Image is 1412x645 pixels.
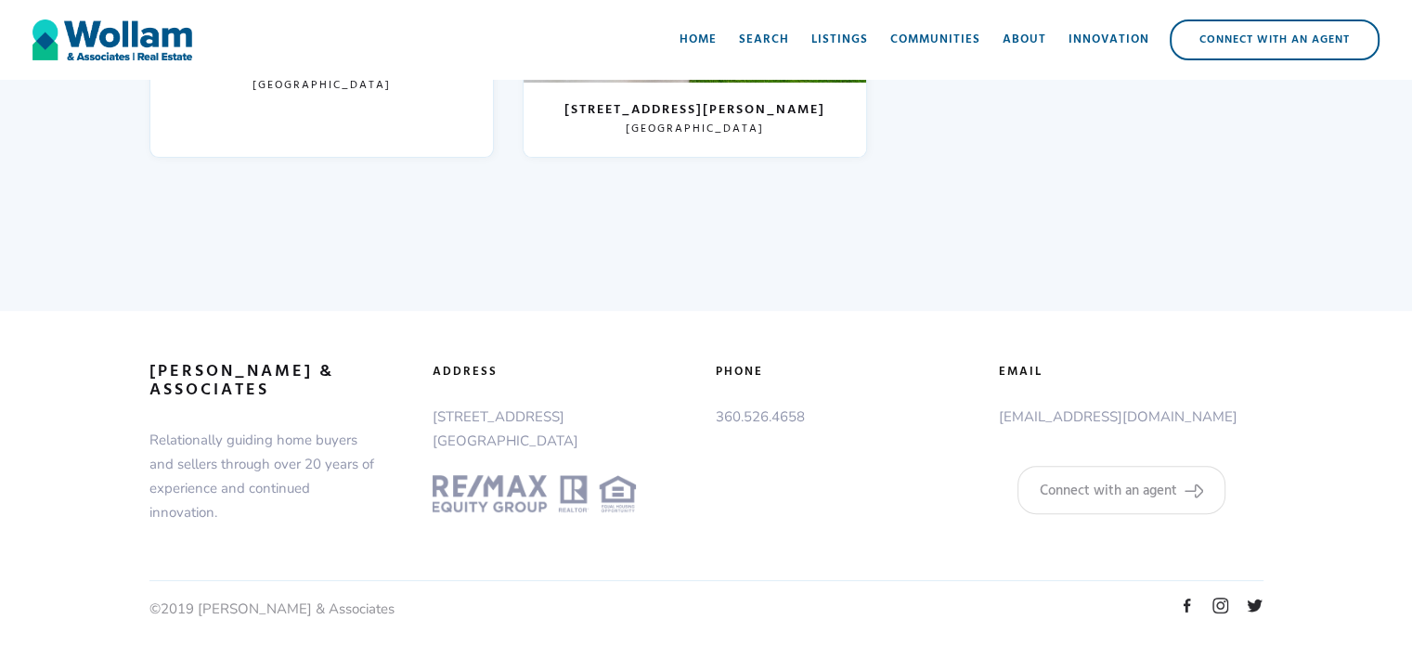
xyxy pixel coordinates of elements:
h3: [STREET_ADDRESS][PERSON_NAME] [564,101,825,120]
a: Connect with an agent [1017,466,1225,514]
h5: adDress [433,363,498,381]
div: Search [739,31,789,49]
p: [STREET_ADDRESS] [GEOGRAPHIC_DATA] [433,405,697,453]
p: [EMAIL_ADDRESS][DOMAIN_NAME] [999,405,1263,429]
a: Listings [800,12,879,68]
h3: [GEOGRAPHIC_DATA] [626,123,764,135]
a: Communities [879,12,991,68]
div: Connect with an Agent [1172,21,1378,58]
div: Listings [811,31,868,49]
div: Innovation [1069,31,1149,49]
div: About [1003,31,1046,49]
div: Connect with an agent [1040,482,1177,500]
a: home [32,12,192,68]
p: Relationally guiding home buyers and sellers through over 20 years of experience and continued in... [149,428,379,524]
a: Connect with an Agent [1170,19,1380,60]
div: Home [680,31,717,49]
h3: [GEOGRAPHIC_DATA] [253,79,391,92]
p: ©2019 [PERSON_NAME] & Associates [149,597,395,621]
a: Innovation [1057,12,1160,68]
p: 360.526.4658 [716,405,980,429]
a: About [991,12,1057,68]
div: Communities [890,31,980,49]
a: Search [728,12,800,68]
h5: phone [716,363,763,381]
a: [PERSON_NAME] & associates [149,363,379,400]
a: Home [668,12,728,68]
h5: Email [999,363,1043,381]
